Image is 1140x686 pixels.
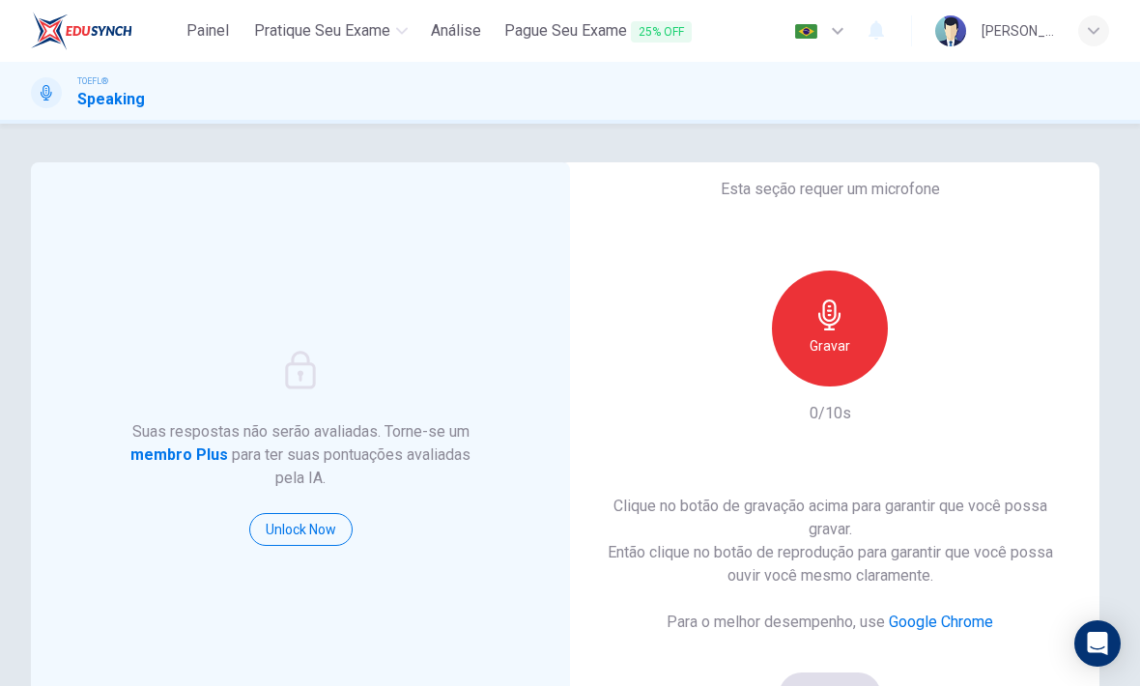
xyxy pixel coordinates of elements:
a: Google Chrome [889,613,993,631]
img: pt [794,24,818,39]
span: Painel [186,19,229,43]
span: Pratique seu exame [254,19,390,43]
h6: Para o melhor desempenho, use [667,611,993,634]
h6: Suas respostas não serão avaliadas. Torne-se um para ter suas pontuações avaliadas pela IA. [127,420,475,490]
button: Análise [423,14,489,48]
div: [PERSON_NAME] [982,19,1055,43]
h6: 0/10s [810,402,851,425]
a: Análise [423,14,489,49]
span: 25% OFF [631,21,692,43]
span: Análise [431,19,481,43]
button: Pratique seu exame [246,14,415,48]
h6: Clique no botão de gravação acima para garantir que você possa gravar. Então clique no botão de r... [591,495,1069,587]
button: Pague Seu Exame25% OFF [497,14,699,49]
h6: Gravar [810,334,850,357]
strong: membro Plus [130,445,228,464]
div: Open Intercom Messenger [1074,620,1121,667]
span: TOEFL® [77,74,108,88]
a: EduSynch logo [31,12,177,50]
h6: Esta seção requer um microfone [721,178,940,201]
span: Pague Seu Exame [504,19,692,43]
button: Unlock Now [249,513,353,546]
img: EduSynch logo [31,12,132,50]
button: Gravar [772,271,888,386]
a: Painel [177,14,239,49]
button: Painel [177,14,239,48]
img: Profile picture [935,15,966,46]
h1: Speaking [77,88,145,111]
